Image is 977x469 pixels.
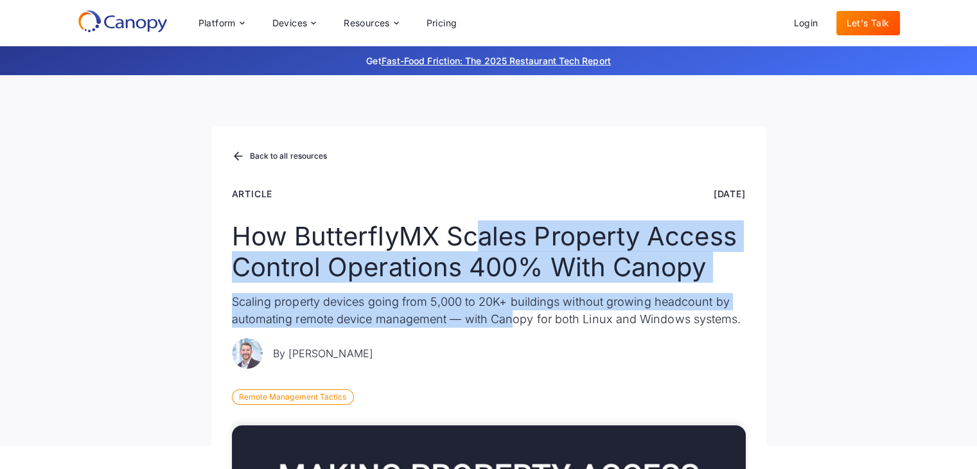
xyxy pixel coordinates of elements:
div: Devices [262,10,326,36]
a: Fast-Food Friction: The 2025 Restaurant Tech Report [382,55,611,66]
a: Pricing [416,11,468,35]
div: Article [232,187,273,200]
div: Resources [344,19,390,28]
a: Login [784,11,829,35]
div: Platform [198,19,236,28]
p: By [PERSON_NAME] [273,346,373,361]
div: [DATE] [714,187,746,200]
div: Devices [272,19,308,28]
h1: How ButterflyMX Scales Property Access Control Operations 400% With Canopy [232,221,746,283]
div: Remote Management Tactics [232,389,354,405]
p: Get [174,54,804,67]
div: Resources [333,10,408,36]
a: Let's Talk [836,11,900,35]
a: Back to all resources [232,148,328,165]
p: Scaling property devices going from 5,000 to 20K+ buildings without growing headcount by automati... [232,293,746,328]
div: Back to all resources [250,152,328,160]
div: Platform [188,10,254,36]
